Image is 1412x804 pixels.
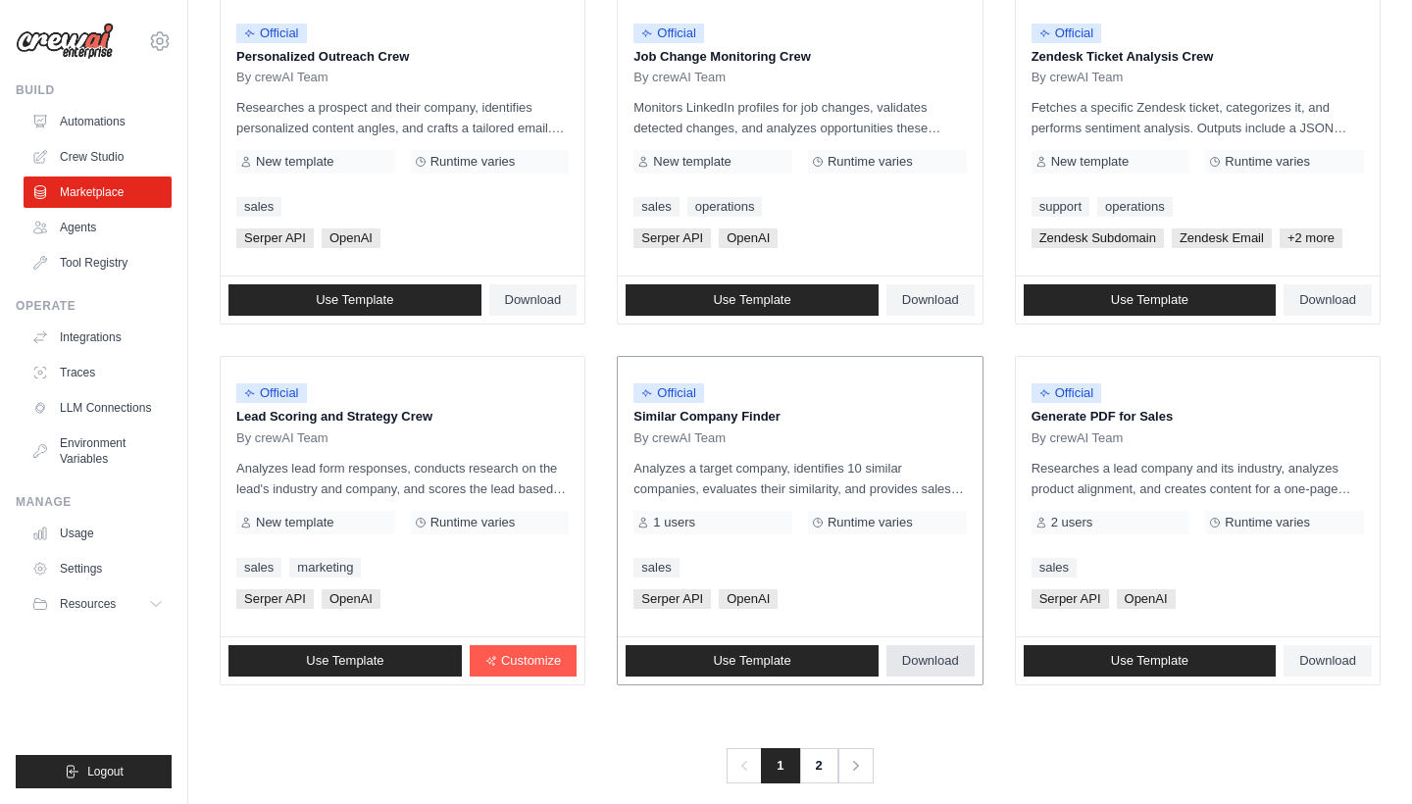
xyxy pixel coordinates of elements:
[256,515,333,530] span: New template
[322,589,380,609] span: OpenAI
[633,407,966,427] p: Similar Company Finder
[16,755,172,788] button: Logout
[626,645,879,677] a: Use Template
[1032,24,1102,43] span: Official
[316,292,393,308] span: Use Template
[24,247,172,278] a: Tool Registry
[24,357,172,388] a: Traces
[24,106,172,137] a: Automations
[1111,292,1188,308] span: Use Template
[828,515,913,530] span: Runtime varies
[633,24,704,43] span: Official
[1032,70,1124,85] span: By crewAI Team
[799,748,838,783] a: 2
[633,97,966,138] p: Monitors LinkedIn profiles for job changes, validates detected changes, and analyzes opportunitie...
[633,458,966,499] p: Analyzes a target company, identifies 10 similar companies, evaluates their similarity, and provi...
[902,292,959,308] span: Download
[236,97,569,138] p: Researches a prospect and their company, identifies personalized content angles, and crafts a tai...
[236,70,328,85] span: By crewAI Team
[24,427,172,475] a: Environment Variables
[633,430,726,446] span: By crewAI Team
[1097,197,1173,217] a: operations
[505,292,562,308] span: Download
[1225,515,1310,530] span: Runtime varies
[1299,653,1356,669] span: Download
[633,383,704,403] span: Official
[87,764,124,779] span: Logout
[1024,645,1277,677] a: Use Template
[1117,589,1176,609] span: OpenAI
[633,589,711,609] span: Serper API
[236,458,569,499] p: Analyzes lead form responses, conducts research on the lead's industry and company, and scores th...
[236,430,328,446] span: By crewAI Team
[16,298,172,314] div: Operate
[902,653,959,669] span: Download
[1032,47,1364,67] p: Zendesk Ticket Analysis Crew
[236,47,569,67] p: Personalized Outreach Crew
[719,228,778,248] span: OpenAI
[633,228,711,248] span: Serper API
[633,70,726,85] span: By crewAI Team
[713,653,790,669] span: Use Template
[430,154,516,170] span: Runtime varies
[24,588,172,620] button: Resources
[236,383,307,403] span: Official
[24,322,172,353] a: Integrations
[1284,284,1372,316] a: Download
[228,284,481,316] a: Use Template
[1032,407,1364,427] p: Generate PDF for Sales
[24,212,172,243] a: Agents
[1032,383,1102,403] span: Official
[886,645,975,677] a: Download
[236,197,281,217] a: sales
[236,589,314,609] span: Serper API
[24,176,172,208] a: Marketplace
[713,292,790,308] span: Use Template
[633,558,679,578] a: sales
[1051,154,1129,170] span: New template
[24,392,172,424] a: LLM Connections
[687,197,763,217] a: operations
[828,154,913,170] span: Runtime varies
[1225,154,1310,170] span: Runtime varies
[289,558,361,578] a: marketing
[1032,97,1364,138] p: Fetches a specific Zendesk ticket, categorizes it, and performs sentiment analysis. Outputs inclu...
[501,653,561,669] span: Customize
[719,589,778,609] span: OpenAI
[653,515,695,530] span: 1 users
[1032,458,1364,499] p: Researches a lead company and its industry, analyzes product alignment, and creates content for a...
[306,653,383,669] span: Use Template
[236,558,281,578] a: sales
[24,518,172,549] a: Usage
[24,141,172,173] a: Crew Studio
[1284,645,1372,677] a: Download
[430,515,516,530] span: Runtime varies
[1032,197,1089,217] a: support
[16,494,172,510] div: Manage
[1032,589,1109,609] span: Serper API
[1024,284,1277,316] a: Use Template
[633,197,679,217] a: sales
[626,284,879,316] a: Use Template
[633,47,966,67] p: Job Change Monitoring Crew
[60,596,116,612] span: Resources
[886,284,975,316] a: Download
[1051,515,1093,530] span: 2 users
[653,154,731,170] span: New template
[1280,228,1342,248] span: +2 more
[1032,430,1124,446] span: By crewAI Team
[322,228,380,248] span: OpenAI
[470,645,577,677] a: Customize
[236,407,569,427] p: Lead Scoring and Strategy Crew
[1032,558,1077,578] a: sales
[236,228,314,248] span: Serper API
[236,24,307,43] span: Official
[761,748,799,783] span: 1
[16,23,114,60] img: Logo
[228,645,462,677] a: Use Template
[24,553,172,584] a: Settings
[16,82,172,98] div: Build
[1032,228,1164,248] span: Zendesk Subdomain
[727,748,873,783] nav: Pagination
[256,154,333,170] span: New template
